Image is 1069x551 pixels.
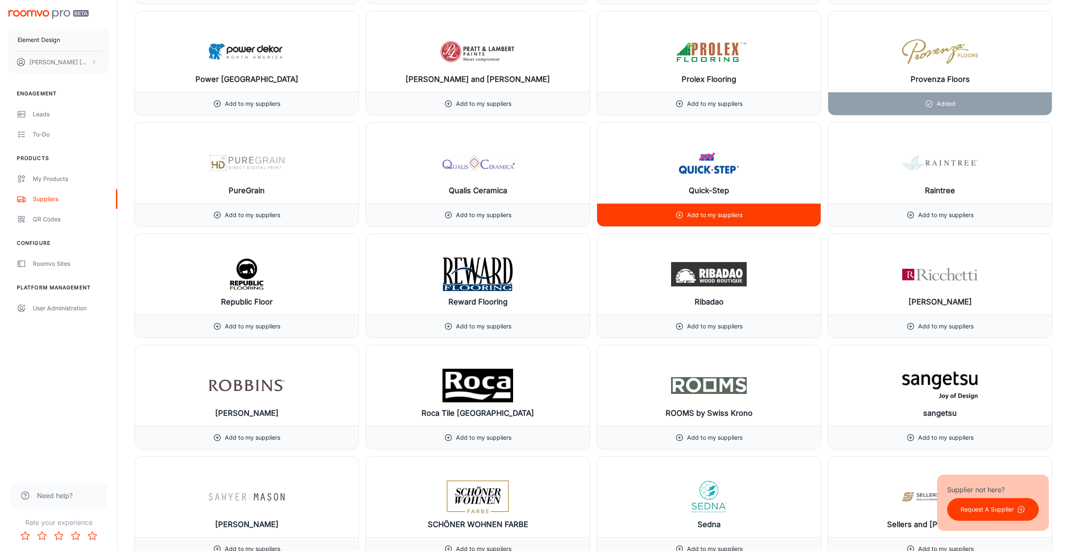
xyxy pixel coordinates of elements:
p: Add to my suppliers [687,99,743,108]
h6: Raintree [925,185,955,197]
img: Quick-Step [671,146,747,180]
img: Sedna [671,480,747,514]
p: Add to my suppliers [456,99,511,108]
img: Sellers and Josephson [902,480,978,514]
p: Add to my suppliers [225,322,280,331]
h6: [PERSON_NAME] [908,296,972,308]
p: Request A Supplier [961,505,1014,514]
div: Suppliers [33,194,109,204]
img: Provenza Floors [902,35,978,68]
img: Ricchetti [902,257,978,291]
p: Add to my suppliers [918,322,974,331]
p: Add to my suppliers [456,210,511,220]
h6: Ribadao [695,296,724,308]
button: Rate 5 star [84,527,101,544]
img: SCHÖNER WOHNEN FARBE [440,480,516,514]
button: Rate 4 star [67,527,84,544]
h6: Qualis Ceramica [449,185,507,197]
button: Rate 3 star [50,527,67,544]
p: Add to my suppliers [687,210,743,220]
h6: Sedna [698,519,721,530]
img: Roomvo PRO Beta [8,10,89,19]
img: ROOMS by Swiss Krono [671,369,747,402]
h6: [PERSON_NAME] and [PERSON_NAME] [405,73,550,85]
button: Request A Supplier [947,498,1039,521]
p: Add to my suppliers [225,210,280,220]
div: My Products [33,174,109,184]
img: Sawyer Mason [209,480,284,514]
p: Add to my suppliers [456,433,511,442]
p: Added [937,99,956,108]
img: Robbins [209,369,284,402]
h6: Sellers and [PERSON_NAME] [887,519,993,530]
p: Add to my suppliers [687,322,743,331]
img: Reward Flooring [440,257,516,291]
div: To-do [33,130,109,139]
button: Rate 2 star [34,527,50,544]
img: Raintree [902,146,978,180]
h6: Reward Flooring [448,296,508,308]
h6: [PERSON_NAME] [215,519,279,530]
span: Need help? [37,491,73,501]
p: Add to my suppliers [918,210,974,220]
p: Add to my suppliers [687,433,743,442]
img: Ribadao [671,257,747,291]
h6: Republic Floor [221,296,273,308]
p: Add to my suppliers [918,433,974,442]
p: Element Design [18,35,60,45]
img: Roca Tile USA [440,369,516,402]
div: User Administration [33,304,109,313]
img: PureGrain [209,146,284,180]
p: Rate your experience [7,517,111,527]
h6: sangetsu [923,407,957,419]
h6: Quick-Step [689,185,729,197]
button: Element Design [8,29,109,51]
img: Prolex Flooring [671,35,747,68]
button: [PERSON_NAME] [PERSON_NAME] [8,51,109,73]
p: Add to my suppliers [225,433,280,442]
p: Add to my suppliers [456,322,511,331]
h6: Prolex Flooring [682,73,736,85]
p: [PERSON_NAME] [PERSON_NAME] [29,58,89,67]
h6: Provenza Floors [911,73,970,85]
img: Power Dekor North America [209,35,284,68]
img: Qualis Ceramica [440,146,516,180]
h6: SCHÖNER WOHNEN FARBE [428,519,528,530]
img: Pratt and Lambert [440,35,516,68]
h6: ROOMS by Swiss Krono [666,407,753,419]
button: Rate 1 star [17,527,34,544]
img: Republic Floor [209,257,284,291]
h6: PureGrain [229,185,265,197]
div: Leads [33,110,109,119]
h6: Power [GEOGRAPHIC_DATA] [195,73,298,85]
div: Roomvo Sites [33,259,109,268]
p: Supplier not here? [947,485,1039,495]
h6: [PERSON_NAME] [215,407,279,419]
h6: Roca Tile [GEOGRAPHIC_DATA] [421,407,534,419]
img: sangetsu [902,369,978,402]
div: QR Codes [33,215,109,224]
p: Add to my suppliers [225,99,280,108]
